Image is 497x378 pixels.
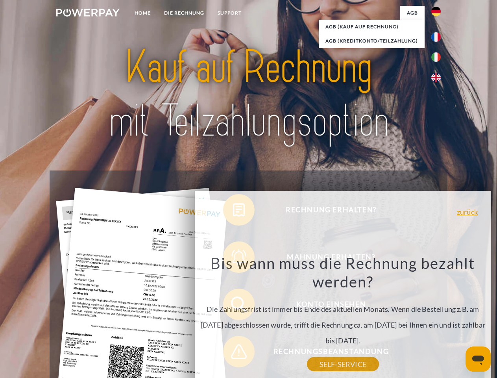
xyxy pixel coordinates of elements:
img: it [431,52,441,62]
img: title-powerpay_de.svg [75,38,422,151]
img: logo-powerpay-white.svg [56,9,120,17]
a: SUPPORT [211,6,248,20]
img: de [431,7,441,16]
a: AGB (Kreditkonto/Teilzahlung) [319,34,425,48]
a: DIE RECHNUNG [157,6,211,20]
iframe: Schaltfläche zum Öffnen des Messaging-Fensters [466,346,491,372]
a: zurück [457,208,478,215]
a: agb [400,6,425,20]
h3: Bis wann muss die Rechnung bezahlt werden? [199,254,486,291]
img: fr [431,32,441,42]
a: AGB (Kauf auf Rechnung) [319,20,425,34]
img: en [431,73,441,82]
div: Die Zahlungsfrist ist immer bis Ende des aktuellen Monats. Wenn die Bestellung z.B. am [DATE] abg... [199,254,486,364]
a: Home [128,6,157,20]
a: SELF-SERVICE [307,357,379,371]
